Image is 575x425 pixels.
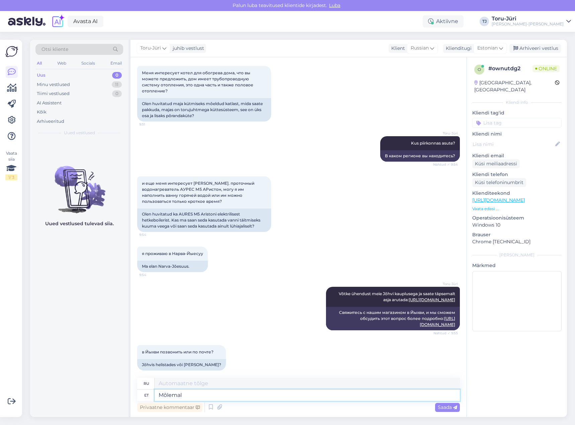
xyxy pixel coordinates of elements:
p: Operatsioonisüsteem [472,215,562,222]
a: [URL][DOMAIN_NAME] [409,297,455,302]
span: Russian [411,45,429,52]
span: 9:51 [139,122,164,127]
div: Свяжитесь с нашим магазином в Йыхви, и мы сможем обсудить этот вопрос более подробно: [326,307,460,330]
span: o [478,67,481,72]
p: Märkmed [472,262,562,269]
div: Privaatne kommentaar [137,403,202,412]
div: Toru-Jüri [492,16,564,21]
div: Web [56,59,68,68]
p: Chrome [TECHNICAL_ID] [472,238,562,245]
div: TJ [480,17,489,26]
div: Arhiveeri vestlus [509,44,561,53]
div: Küsi telefoninumbrit [472,178,526,187]
span: 9:56 [139,371,164,376]
span: Toru-Jüri [140,45,161,52]
span: Otsi kliente [42,46,68,53]
span: Меня интересует котел для обогрева дома, что вы можете предложить, дом имеет трубопроводную систе... [142,70,254,93]
p: Brauser [472,231,562,238]
span: и еще меня интересует [PERSON_NAME]. проточный водонагреватель АУРЕС М5 АРистон, могу я им наполн... [142,181,255,204]
span: Online [532,65,560,72]
div: Ma elan Narva-Jõesuus. [137,261,208,272]
div: et [144,390,149,401]
div: Socials [80,59,96,68]
p: Windows 10 [472,222,562,229]
div: Minu vestlused [37,81,70,88]
span: я проживаю в Нарва-Йыесуу [142,251,203,256]
input: Lisa tag [472,118,562,128]
p: Vaata edasi ... [472,206,562,212]
span: в Йыхви позвонить или по почте? [142,349,214,354]
div: Email [109,59,123,68]
input: Lisa nimi [473,141,554,148]
div: 1 / 3 [5,174,17,180]
div: Kõik [37,109,47,115]
div: Küsi meiliaadressi [472,159,520,168]
span: Estonian [477,45,498,52]
div: All [35,59,43,68]
a: [URL][DOMAIN_NAME] [472,197,525,203]
img: Askly Logo [5,45,18,58]
span: Saada [438,404,457,410]
p: Kliendi nimi [472,131,562,138]
div: Klient [389,45,405,52]
div: [GEOGRAPHIC_DATA], [GEOGRAPHIC_DATA] [474,79,555,93]
div: 0 [112,72,122,79]
img: explore-ai [51,14,65,28]
img: No chats [30,154,129,214]
div: ru [144,378,149,389]
span: Uued vestlused [64,130,95,136]
p: Uued vestlused tulevad siia. [45,220,114,227]
p: Kliendi email [472,152,562,159]
span: 9:54 [139,272,164,277]
div: Olen huvitatud ka AURES M5 Aristoni elektrilisest hetkeboilerist. Kas ma saan seda kasutada vanni... [137,208,271,232]
div: # ownutdg2 [488,65,532,73]
div: 0 [112,90,122,97]
div: Olen huvitatud maja kütmiseks mõeldud katlast, mida saate pakkuda, majas on torujuhtmega küttesüs... [137,98,271,121]
div: Kliendi info [472,99,562,105]
p: Kliendi tag'id [472,109,562,116]
a: Avasta AI [68,16,103,27]
div: 11 [112,81,122,88]
span: Võtke ühendust meie Jõhvi kauplusega ja saate täpsemalt asja arutada: [339,291,456,302]
p: Kliendi telefon [472,171,562,178]
div: [PERSON_NAME]-[PERSON_NAME] [492,21,564,27]
div: juhib vestlust [170,45,204,52]
div: Jõhvis helistades või [PERSON_NAME]? [137,359,226,370]
textarea: Mõlemal [155,390,460,401]
span: Toru-Jüri [433,131,458,136]
span: 9:54 [139,232,164,237]
div: Vaata siia [5,150,17,180]
div: [PERSON_NAME] [472,252,562,258]
div: Uus [37,72,46,79]
p: Klienditeekond [472,190,562,197]
div: Tiimi vestlused [37,90,70,97]
span: Luba [327,2,342,8]
div: Arhiveeritud [37,118,64,125]
span: Kus piirkonnas asute? [411,141,455,146]
span: Toru-Jüri [433,281,458,286]
div: В каком регионе вы находитесь? [380,150,460,162]
div: Aktiivne [423,15,464,27]
div: AI Assistent [37,100,62,106]
div: Klienditugi [443,45,472,52]
span: Nähtud ✓ 9:54 [433,162,458,167]
a: Toru-Jüri[PERSON_NAME]-[PERSON_NAME] [492,16,571,27]
span: Nähtud ✓ 9:55 [433,331,458,336]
